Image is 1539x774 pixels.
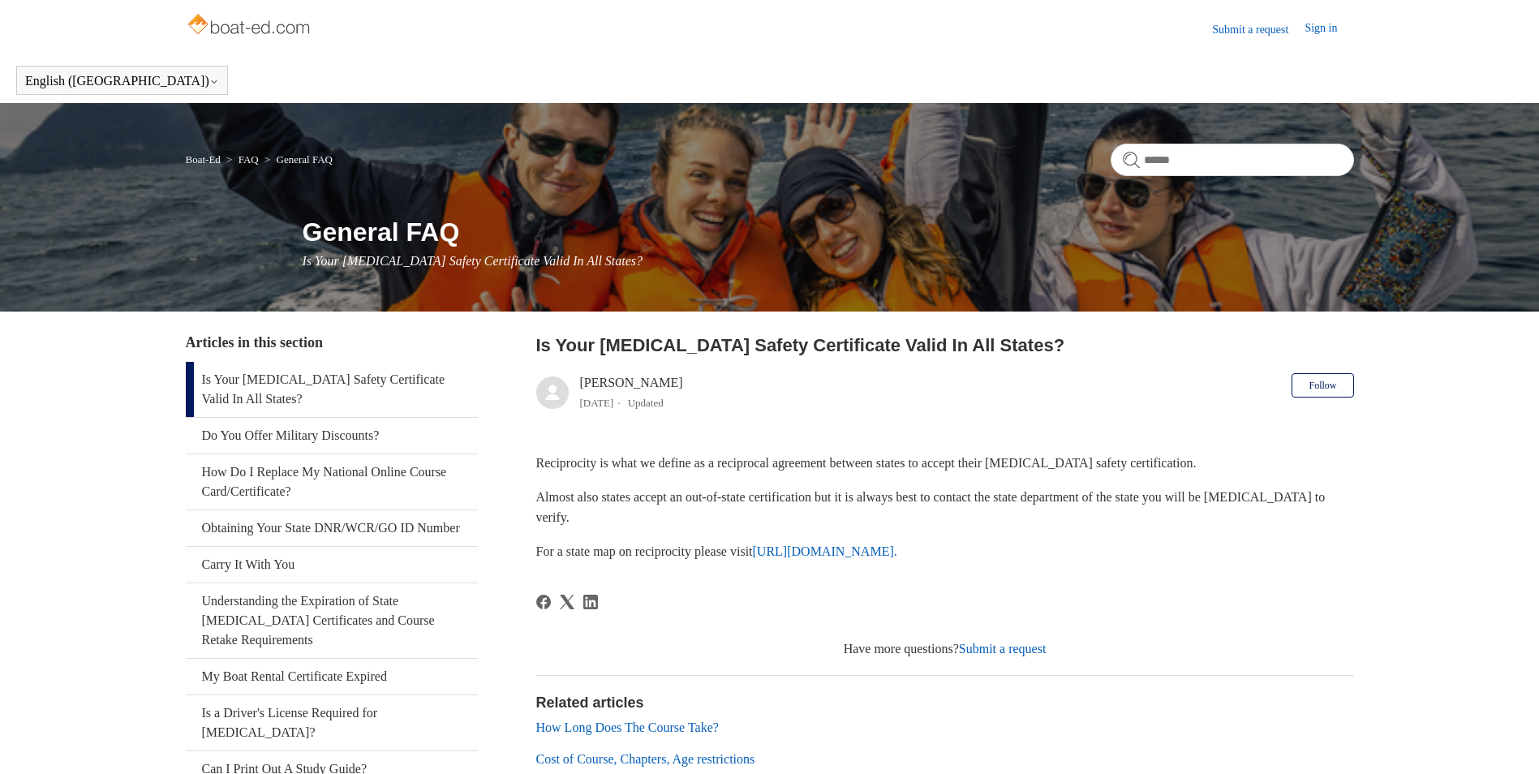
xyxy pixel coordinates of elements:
time: 03/01/2024, 15:48 [580,397,614,409]
a: Carry It With You [186,547,478,583]
img: Boat-Ed Help Center home page [186,10,315,42]
p: Reciprocity is what we define as a reciprocal agreement between states to accept their [MEDICAL_D... [536,453,1354,474]
button: Follow Article [1292,373,1353,398]
a: Facebook [536,595,551,609]
a: X Corp [560,595,574,609]
a: Cost of Course, Chapters, Age restrictions [536,752,755,766]
svg: Share this page on LinkedIn [583,595,598,609]
svg: Share this page on Facebook [536,595,551,609]
a: How Long Does The Course Take? [536,720,719,734]
a: Is a Driver's License Required for [MEDICAL_DATA]? [186,695,478,750]
a: Submit a request [959,642,1047,656]
button: English ([GEOGRAPHIC_DATA]) [25,74,219,88]
a: My Boat Rental Certificate Expired [186,659,478,694]
a: How Do I Replace My National Online Course Card/Certificate? [186,454,478,510]
a: Sign in [1305,19,1353,39]
li: Updated [628,397,664,409]
a: LinkedIn [583,595,598,609]
p: For a state map on reciprocity please visit [536,541,1354,562]
a: Do You Offer Military Discounts? [186,418,478,454]
li: FAQ [223,153,261,166]
span: Articles in this section [186,334,323,350]
a: Is Your [MEDICAL_DATA] Safety Certificate Valid In All States? [186,362,478,417]
h1: General FAQ [303,213,1354,252]
a: FAQ [239,153,259,166]
svg: Share this page on X Corp [560,595,574,609]
div: Have more questions? [536,639,1354,659]
span: Is Your [MEDICAL_DATA] Safety Certificate Valid In All States? [303,254,643,268]
li: Boat-Ed [186,153,224,166]
li: General FAQ [261,153,333,166]
a: General FAQ [277,153,333,166]
a: Boat-Ed [186,153,221,166]
a: Submit a request [1212,21,1305,38]
a: Understanding the Expiration of State [MEDICAL_DATA] Certificates and Course Retake Requirements [186,583,478,658]
a: [URL][DOMAIN_NAME]. [753,544,897,558]
p: Almost also states accept an out-of-state certification but it is always best to contact the stat... [536,487,1354,528]
div: Live chat [1485,720,1527,762]
h2: Is Your Boating Safety Certificate Valid In All States? [536,332,1354,359]
a: Obtaining Your State DNR/WCR/GO ID Number [186,510,478,546]
h2: Related articles [536,692,1354,714]
div: [PERSON_NAME] [580,373,683,412]
input: Search [1111,144,1354,176]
